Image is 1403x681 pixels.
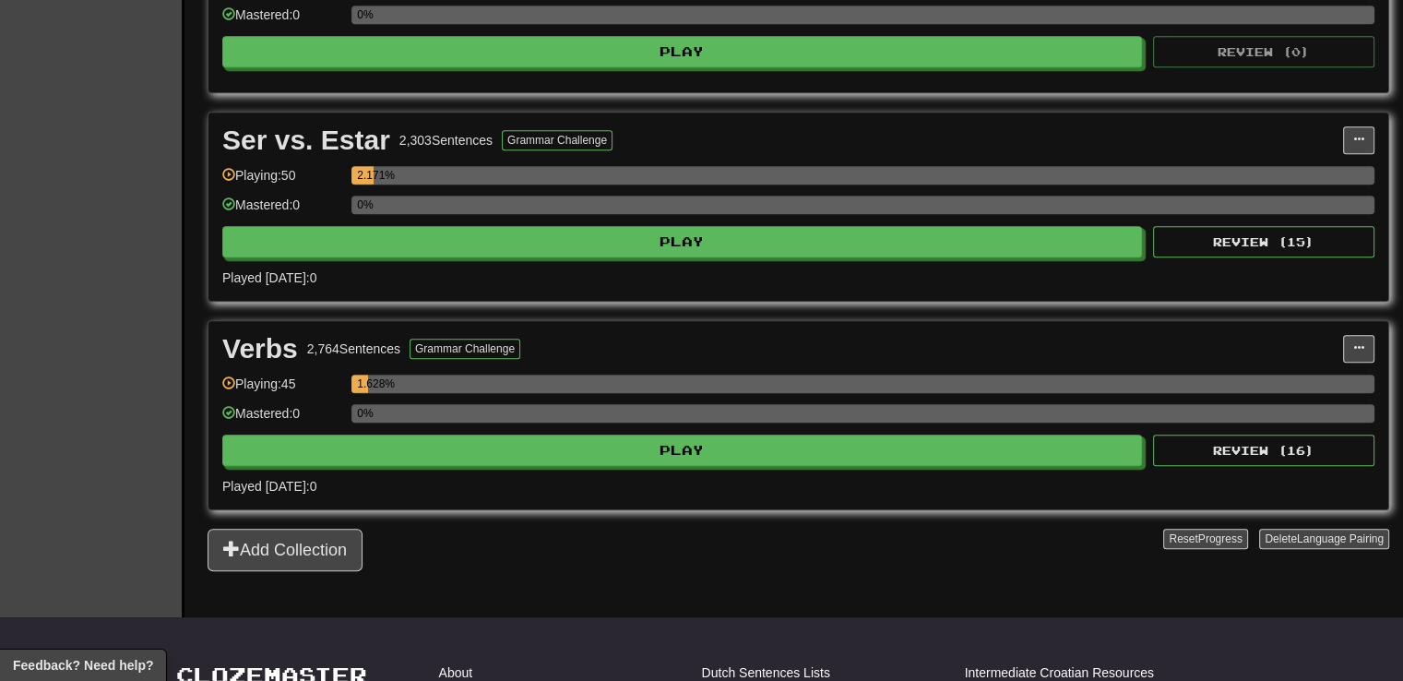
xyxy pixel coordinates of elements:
[307,340,400,358] div: 2,764 Sentences
[222,6,342,36] div: Mastered: 0
[222,479,316,494] span: Played [DATE]: 0
[1259,529,1389,549] button: DeleteLanguage Pairing
[502,130,612,150] button: Grammar Challenge
[399,131,493,149] div: 2,303 Sentences
[222,196,342,226] div: Mastered: 0
[1153,226,1374,257] button: Review (15)
[222,435,1142,466] button: Play
[222,36,1142,67] button: Play
[222,375,342,405] div: Playing: 45
[222,226,1142,257] button: Play
[1153,435,1374,466] button: Review (16)
[1297,532,1384,545] span: Language Pairing
[1163,529,1247,549] button: ResetProgress
[13,656,153,675] span: Open feedback widget
[222,270,316,285] span: Played [DATE]: 0
[222,166,342,197] div: Playing: 50
[222,404,342,435] div: Mastered: 0
[1153,36,1374,67] button: Review (0)
[357,375,368,393] div: 1.628%
[208,529,363,571] button: Add Collection
[357,166,374,185] div: 2.171%
[1198,532,1242,545] span: Progress
[222,335,298,363] div: Verbs
[410,339,520,359] button: Grammar Challenge
[222,126,390,154] div: Ser vs. Estar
